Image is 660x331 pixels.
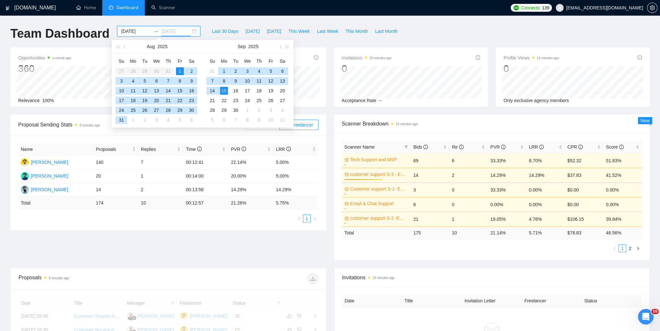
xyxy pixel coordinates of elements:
td: 2025-10-08 [242,115,253,125]
div: 10 [267,116,275,124]
td: $52.32 [565,153,604,168]
div: 14 [208,87,216,95]
span: Last Week [317,28,338,35]
span: This Month [345,28,368,35]
div: 7 [208,77,216,85]
td: 2025-09-04 [162,115,174,125]
th: We [151,56,162,66]
span: info-circle [476,55,480,60]
td: 2025-08-15 [174,86,186,96]
div: 18 [255,87,263,95]
td: 2025-08-12 [139,86,151,96]
div: 25 [129,106,137,114]
div: 24 [243,97,251,104]
span: info-circle [619,145,624,149]
a: Tech Support and MSP [350,156,407,163]
span: filter [404,145,408,149]
span: LRR [529,144,544,150]
div: 25 [255,97,263,104]
td: 2025-10-01 [242,105,253,115]
td: 2025-09-26 [265,96,277,105]
span: PVR [490,144,505,150]
div: 13 [153,87,160,95]
th: Tu [230,56,242,66]
iframe: Intercom live chat [638,309,654,324]
td: 2025-08-09 [186,76,197,86]
div: 15 [220,87,228,95]
a: AM[PERSON_NAME] [21,173,68,178]
span: Opportunities [18,54,71,62]
div: 7 [164,77,172,85]
span: right [636,246,640,250]
a: 1 [303,215,310,222]
td: 2025-08-21 [162,96,174,105]
div: 12 [141,87,149,95]
span: [DATE] [245,28,260,35]
div: 21 [164,97,172,104]
time: 14 minutes ago [537,56,559,60]
span: Re [452,144,464,150]
div: 11 [129,87,137,95]
td: 2025-10-06 [218,115,230,125]
span: info-circle [539,145,544,149]
div: 20 [153,97,160,104]
button: 2025 [248,40,258,53]
td: 2025-09-27 [277,96,288,105]
div: 29 [220,106,228,114]
span: 139 [542,4,549,11]
div: 11 [279,116,286,124]
a: 2 [627,245,634,252]
td: 2025-08-17 [116,96,127,105]
span: Scanner Name [344,144,375,150]
td: 2025-08-31 [206,66,218,76]
td: 2025-09-29 [218,105,230,115]
img: logo [6,3,10,13]
div: 8 [243,116,251,124]
span: Proposal Sending Stats [18,121,245,129]
td: 2025-09-15 [218,86,230,96]
span: Connects: [521,4,541,11]
div: [PERSON_NAME] [31,172,68,179]
td: 2025-09-10 [242,76,253,86]
div: 3 [118,77,125,85]
img: AM [21,172,29,180]
td: 2025-08-06 [151,76,162,86]
div: 27 [153,106,160,114]
li: 1 [618,245,626,252]
span: By Freelancer [285,122,313,127]
img: US [21,186,29,194]
td: 2025-10-10 [265,115,277,125]
span: Relevance [18,98,40,103]
td: 2025-08-04 [127,76,139,86]
td: 2025-09-01 [218,66,230,76]
span: info-circle [197,147,202,151]
td: 2025-08-11 [127,86,139,96]
span: crown [344,157,349,162]
time: 8 minutes ago [80,124,100,127]
div: 0 [342,62,392,75]
div: 21 [208,97,216,104]
td: 2025-10-04 [277,105,288,115]
div: 9 [188,77,195,85]
td: 2025-09-30 [230,105,242,115]
th: Mo [127,56,139,66]
div: 23 [188,97,195,104]
span: [DATE] [267,28,281,35]
div: 30 [188,106,195,114]
span: CPR [567,144,583,150]
div: 31 [118,116,125,124]
td: 2025-09-01 [127,115,139,125]
h1: Team Dashboard [10,26,109,41]
span: 10 [651,309,659,314]
td: 2025-09-03 [242,66,253,76]
div: 3 [267,106,275,114]
td: 2025-09-24 [242,96,253,105]
th: Proposals [93,143,138,156]
div: 4 [255,67,263,75]
div: 27 [279,97,286,104]
button: Last Week [313,26,342,36]
span: Time [186,147,201,152]
td: 2025-09-03 [151,115,162,125]
div: 2 [255,106,263,114]
button: [DATE] [242,26,263,36]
